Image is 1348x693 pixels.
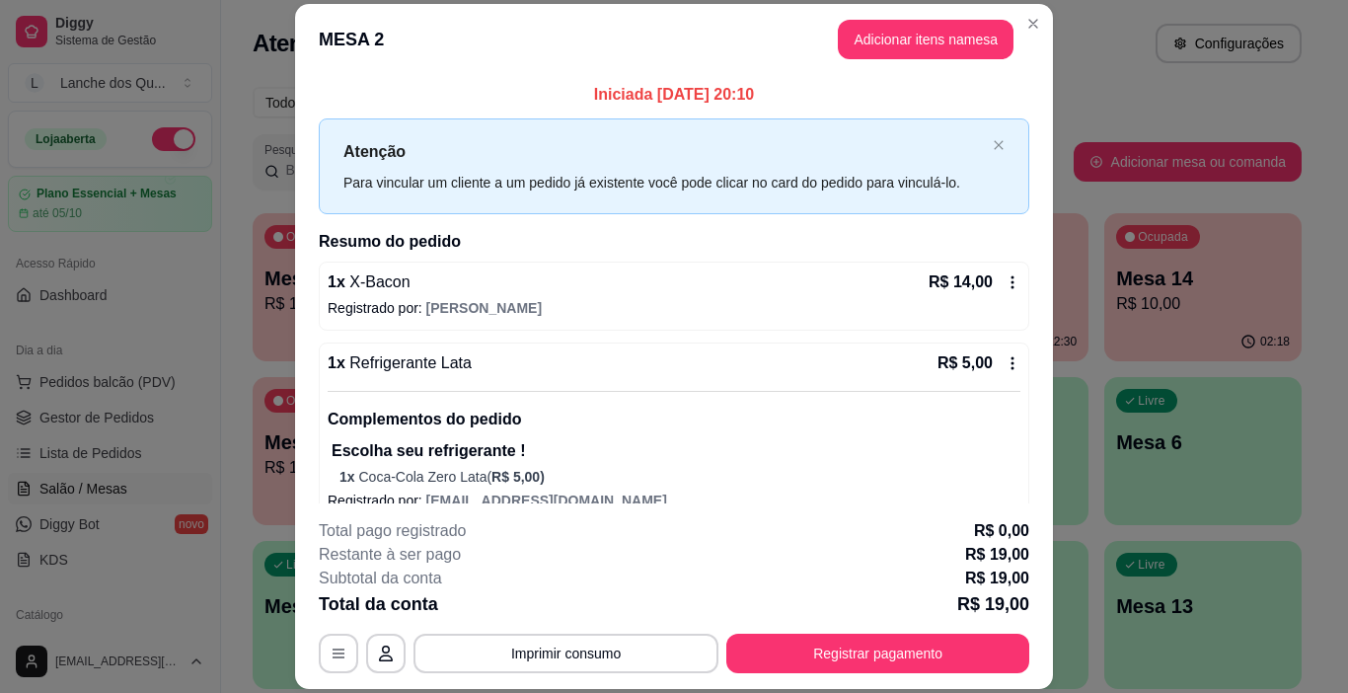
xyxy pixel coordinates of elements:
[345,273,411,290] span: X-Bacon
[838,20,1013,59] button: Adicionar itens namesa
[343,139,985,164] p: Atenção
[413,634,718,673] button: Imprimir consumo
[957,590,1029,618] p: R$ 19,00
[319,590,438,618] p: Total da conta
[295,4,1053,75] header: MESA 2
[328,351,472,375] p: 1 x
[965,567,1029,590] p: R$ 19,00
[328,270,411,294] p: 1 x
[319,519,466,543] p: Total pago registrado
[319,543,461,567] p: Restante à ser pago
[491,469,545,485] span: R$ 5,00 )
[937,351,993,375] p: R$ 5,00
[929,270,993,294] p: R$ 14,00
[328,491,1020,510] p: Registrado por:
[345,354,472,371] span: Refrigerante Lata
[339,467,1020,487] p: Coca-Cola Zero Lata (
[328,408,1020,431] p: Complementos do pedido
[965,543,1029,567] p: R$ 19,00
[319,83,1029,107] p: Iniciada [DATE] 20:10
[426,300,542,316] span: [PERSON_NAME]
[426,493,667,508] span: [EMAIL_ADDRESS][DOMAIN_NAME]
[332,439,1020,463] p: Escolha seu refrigerante !
[993,139,1005,151] span: close
[319,567,442,590] p: Subtotal da conta
[1017,8,1049,39] button: Close
[974,519,1029,543] p: R$ 0,00
[993,139,1005,152] button: close
[343,172,985,193] div: Para vincular um cliente a um pedido já existente você pode clicar no card do pedido para vinculá...
[319,230,1029,254] h2: Resumo do pedido
[339,469,358,485] span: 1 x
[726,634,1029,673] button: Registrar pagamento
[328,298,1020,318] p: Registrado por:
